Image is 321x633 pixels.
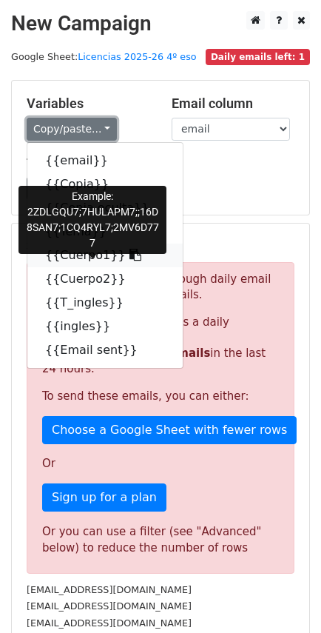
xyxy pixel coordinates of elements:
[247,562,321,633] div: Widget de chat
[27,600,192,612] small: [EMAIL_ADDRESS][DOMAIN_NAME]
[42,523,279,557] div: Or you can use a filter (see "Advanced" below) to reduce the number of rows
[11,11,310,36] h2: New Campaign
[206,49,310,65] span: Daily emails left: 1
[78,51,196,62] a: Licencias 2025-26 4º eso
[27,617,192,629] small: [EMAIL_ADDRESS][DOMAIN_NAME]
[27,267,183,291] a: {{Cuerpo2}}
[27,118,117,141] a: Copy/paste...
[42,416,297,444] a: Choose a Google Sheet with fewer rows
[247,562,321,633] iframe: Chat Widget
[42,456,279,472] p: Or
[42,483,166,512] a: Sign up for a plan
[27,173,183,196] a: {{Copia}}
[27,584,192,595] small: [EMAIL_ADDRESS][DOMAIN_NAME]
[27,149,183,173] a: {{email}}
[27,96,149,112] h5: Variables
[206,51,310,62] a: Daily emails left: 1
[27,291,183,315] a: {{T_ingles}}
[11,51,197,62] small: Google Sheet:
[42,389,279,404] p: To send these emails, you can either:
[27,338,183,362] a: {{Email sent}}
[18,186,166,254] div: Example: 2ZDLGQU7;7HULAPM7;;16D8SAN7;1CQ4RYL7;2MV6D777
[172,96,294,112] h5: Email column
[27,315,183,338] a: {{ingles}}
